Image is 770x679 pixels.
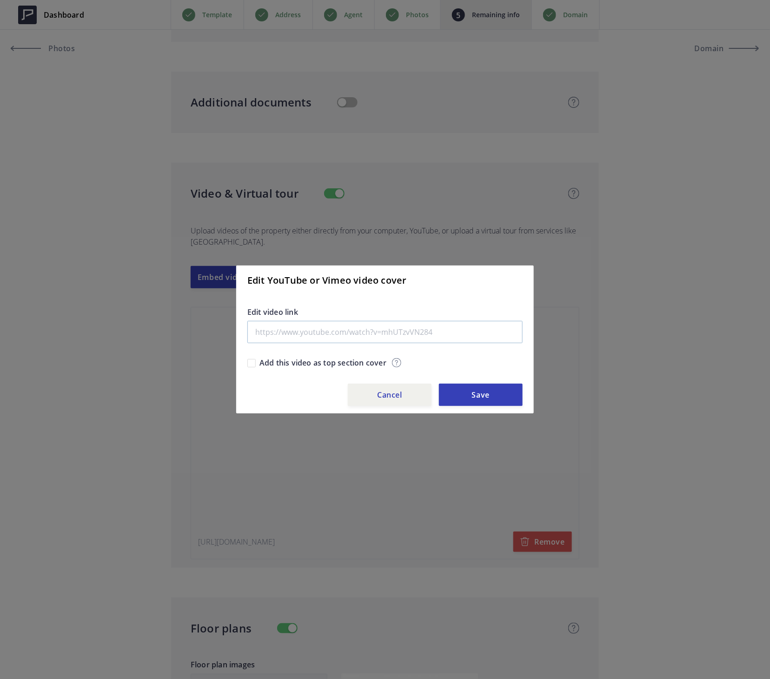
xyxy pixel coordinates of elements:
input: https://www.youtube.com/watch?v=mhUTzvVN284 [247,321,523,343]
img: question [392,358,401,367]
button: Save [439,384,523,406]
h5: Edit YouTube or Vimeo video cover [247,275,407,286]
button: Cancel [348,384,431,406]
label: Edit video link [247,306,523,321]
span: Add this video as top section cover [259,358,386,368]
